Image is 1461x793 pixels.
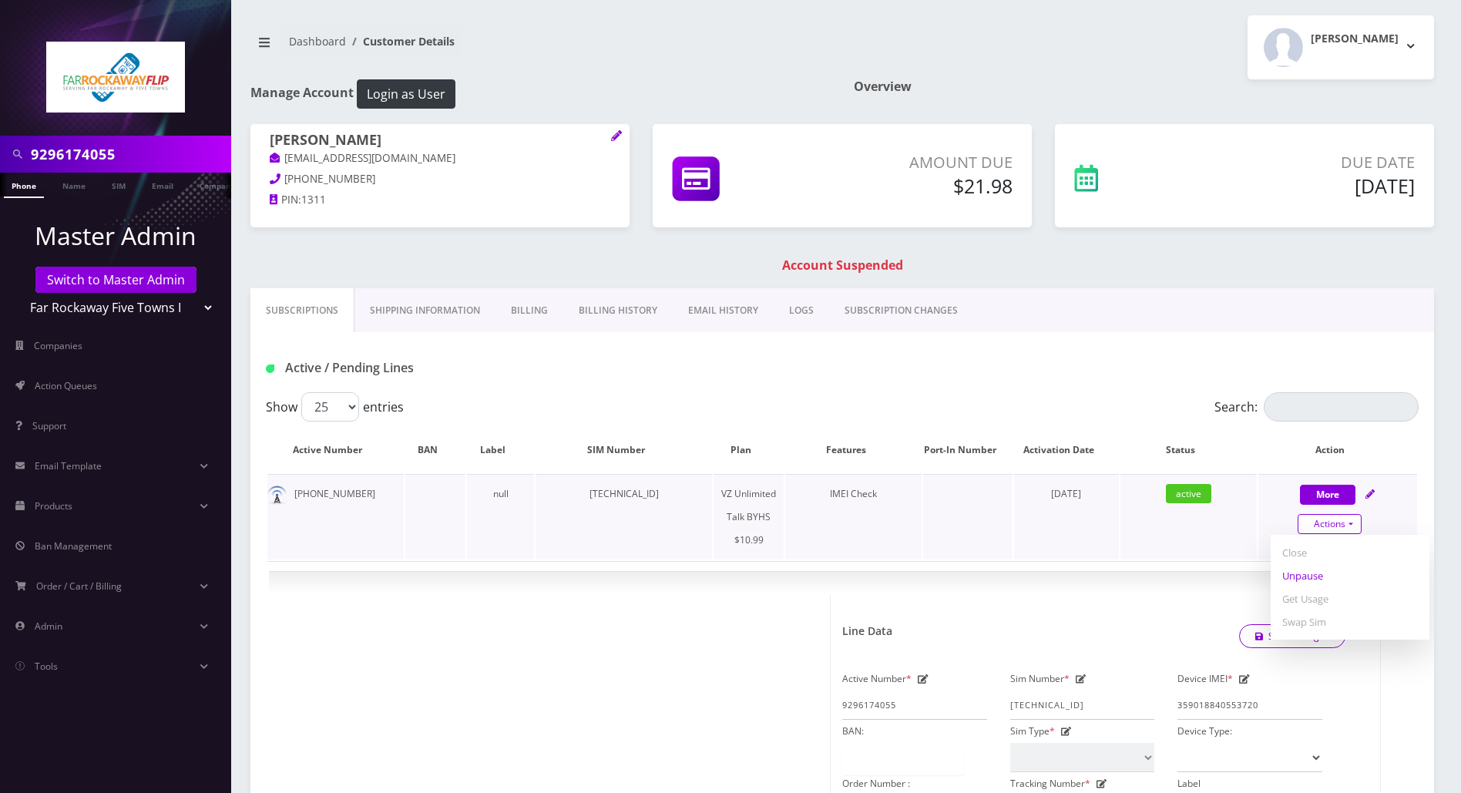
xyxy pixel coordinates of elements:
label: Sim Type [1010,720,1055,743]
select: Showentries [301,392,359,422]
a: Shipping Information [354,288,495,333]
td: null [467,474,535,559]
a: Get Usage [1271,587,1429,610]
a: Company [192,173,243,197]
span: 1311 [301,193,326,207]
h1: Line Data [842,625,892,638]
p: Due Date [1195,151,1415,174]
h1: Active / Pending Lines [266,361,635,375]
span: active [1166,484,1211,503]
a: Close [1271,541,1429,564]
th: Action: activate to sort column ascending [1258,428,1417,472]
img: default.png [267,486,287,505]
th: Port-In Number: activate to sort column ascending [923,428,1013,472]
h1: Overview [854,79,1434,94]
h1: Account Suspended [254,258,1430,273]
label: Device IMEI [1177,667,1233,691]
input: Active Number [842,691,987,720]
input: Sim Number [1010,691,1155,720]
th: Features: activate to sort column ascending [785,428,922,472]
a: [EMAIL_ADDRESS][DOMAIN_NAME] [270,151,455,166]
span: Companies [34,339,82,352]
button: [PERSON_NAME] [1248,15,1434,79]
td: [TECHNICAL_ID] [536,474,712,559]
a: Login as User [354,84,455,101]
button: More [1300,485,1355,505]
span: Ban Management [35,539,112,553]
span: [DATE] [1051,487,1081,500]
label: Sim Number [1010,667,1070,691]
th: Active Number: activate to sort column ascending [267,428,404,472]
input: Search in Company [31,139,227,169]
label: Active Number [842,667,912,691]
span: Action Queues [35,379,97,392]
img: Active / Pending Lines [266,365,274,373]
span: Products [35,499,72,512]
label: Show entries [266,392,404,422]
span: Tools [35,660,58,673]
h1: Manage Account [250,79,831,109]
a: Email [144,173,181,197]
a: Unpause [1271,564,1429,587]
span: Admin [35,620,62,633]
nav: breadcrumb [250,25,831,69]
h1: [PERSON_NAME] [270,132,610,150]
a: Swap Sim [1271,610,1429,633]
a: SUBSCRIPTION CHANGES [829,288,973,333]
td: VZ Unlimited Talk BYHS $10.99 [714,474,784,559]
label: Device Type: [1177,720,1232,743]
div: Actions [1271,535,1429,640]
th: Activation Date: activate to sort column ascending [1014,428,1119,472]
a: Billing [495,288,563,333]
a: SIM [104,173,133,197]
button: Login as User [357,79,455,109]
a: Phone [4,173,44,198]
h2: [PERSON_NAME] [1311,32,1399,45]
input: Search: [1264,392,1419,422]
a: LOGS [774,288,829,333]
a: Billing History [563,288,673,333]
li: Customer Details [346,33,455,49]
a: Name [55,173,93,197]
img: Far Rockaway Five Towns Flip [46,42,185,113]
input: IMEI [1177,691,1322,720]
th: Plan: activate to sort column ascending [714,428,784,472]
button: Save Changes [1239,625,1346,648]
label: BAN: [842,720,864,743]
a: Actions [1298,514,1362,534]
th: Status: activate to sort column ascending [1120,428,1257,472]
th: SIM Number: activate to sort column ascending [536,428,712,472]
a: EMAIL HISTORY [673,288,774,333]
a: Subscriptions [250,288,354,333]
label: Search: [1214,392,1419,422]
th: BAN: activate to sort column ascending [405,428,465,472]
p: Amount Due [824,151,1013,174]
div: IMEI Check [785,482,922,506]
a: Dashboard [289,34,346,49]
th: Label: activate to sort column ascending [467,428,535,472]
a: PIN: [270,193,301,208]
span: [PHONE_NUMBER] [284,172,375,186]
td: [PHONE_NUMBER] [267,474,404,559]
a: Switch to Master Admin [35,267,196,293]
span: Email Template [35,459,102,472]
h5: $21.98 [824,174,1013,197]
span: Order / Cart / Billing [36,580,122,593]
h5: [DATE] [1195,174,1415,197]
span: Support [32,419,66,432]
a: Save Changes [1239,624,1346,648]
